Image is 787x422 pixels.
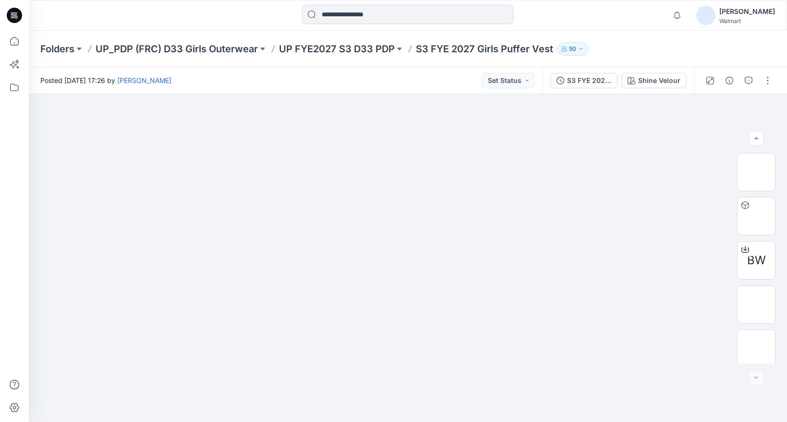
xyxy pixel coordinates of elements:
[638,75,680,86] div: Shine Velour
[557,42,588,56] button: 50
[567,75,611,86] div: S3 FYE 2027 Girls Puffer Vest
[621,73,687,88] button: Shine Velour
[747,252,766,269] span: BW
[96,42,258,56] a: UP_PDP (FRC) D33 Girls Outerwear
[719,17,775,24] div: Walmart
[117,76,171,84] a: [PERSON_NAME]
[40,75,171,85] span: Posted [DATE] 17:26 by
[696,6,715,25] img: avatar
[279,42,395,56] a: UP FYE2027 S3 D33 PDP
[40,42,74,56] a: Folders
[550,73,617,88] button: S3 FYE 2027 Girls Puffer Vest
[722,73,737,88] button: Details
[569,44,576,54] p: 50
[719,6,775,17] div: [PERSON_NAME]
[416,42,553,56] p: S3 FYE 2027 Girls Puffer Vest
